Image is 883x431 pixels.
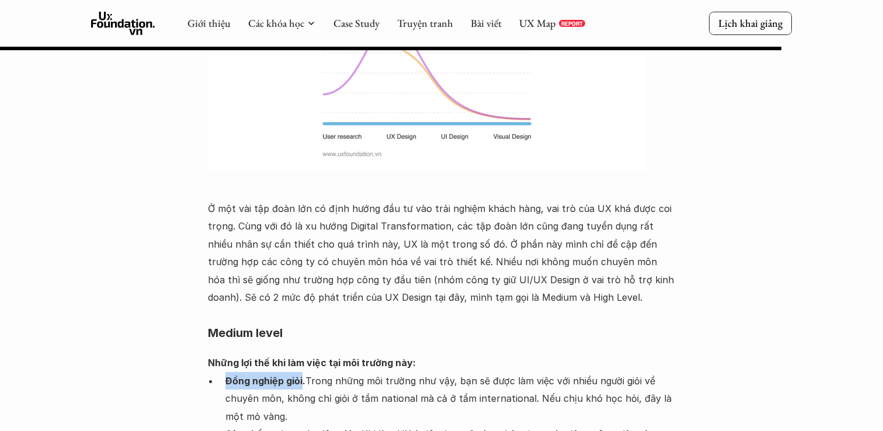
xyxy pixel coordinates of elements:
a: Bài viết [471,16,502,30]
p: REPORT [561,20,583,27]
p: Lịch khai giảng [718,16,783,30]
a: UX Map [519,16,556,30]
a: Truyện tranh [397,16,453,30]
p: Ở một vài tập đoàn lớn có định hướng đầu tư vào trải nghiệm khách hàng, vai trò của UX khá được c... [208,200,675,306]
strong: Đồng nghiệp giỏi. [225,375,305,387]
a: Các khóa học [248,16,304,30]
strong: Những lợi thế khi làm việc tại môi trường này: [208,357,416,369]
a: Giới thiệu [187,16,231,30]
h4: Medium level [208,318,675,348]
a: Case Study [333,16,380,30]
p: Trong những môi trường như vậy, bạn sẽ được làm việc với nhiều người giỏi về chuyên môn, không ch... [225,372,675,425]
a: Lịch khai giảng [709,12,792,34]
